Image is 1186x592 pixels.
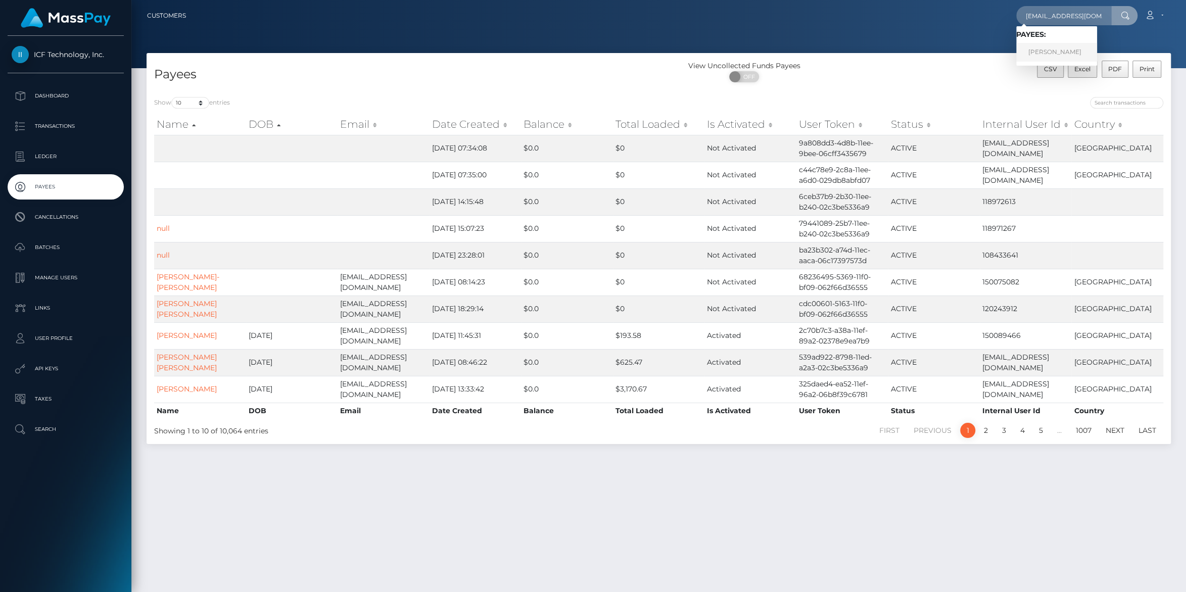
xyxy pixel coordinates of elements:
h4: Payees [154,66,651,83]
a: Dashboard [8,83,124,109]
th: Total Loaded: activate to sort column ascending [613,114,705,134]
th: DOB: activate to sort column descending [246,114,338,134]
td: $0.0 [521,135,613,162]
a: 2 [978,423,993,438]
button: Print [1132,61,1161,78]
td: $0 [613,135,705,162]
h6: Payees: [1016,30,1097,39]
a: [PERSON_NAME] [PERSON_NAME] [157,299,217,319]
a: User Profile [8,326,124,351]
th: Internal User Id [980,403,1072,419]
td: Not Activated [704,188,796,215]
th: Date Created: activate to sort column ascending [430,114,521,134]
td: [GEOGRAPHIC_DATA] [1071,269,1163,295]
th: Balance [521,403,613,419]
td: $0.0 [521,322,613,349]
td: $0.0 [521,242,613,269]
td: [GEOGRAPHIC_DATA] [1071,162,1163,188]
a: [PERSON_NAME] [157,384,217,393]
th: Status: activate to sort column ascending [888,114,980,134]
td: ACTIVE [888,162,980,188]
th: Country: activate to sort column ascending [1071,114,1163,134]
td: $0 [613,269,705,295]
td: Not Activated [704,295,796,322]
p: Payees [12,179,120,194]
td: Not Activated [704,135,796,162]
td: [DATE] 18:29:14 [430,295,521,322]
p: Transactions [12,119,120,134]
a: Search [8,417,124,442]
td: 539ad922-8798-11ed-a2a3-02c3be5336a9 [796,349,888,376]
td: 120243912 [980,295,1072,322]
td: [GEOGRAPHIC_DATA] [1071,322,1163,349]
td: $625.47 [613,349,705,376]
a: Ledger [8,144,124,169]
a: 3 [997,423,1012,438]
td: 118971267 [980,215,1072,242]
th: Total Loaded [613,403,705,419]
td: $0 [613,295,705,322]
th: DOB [246,403,338,419]
a: [PERSON_NAME] [PERSON_NAME] [157,353,217,372]
th: Name [154,403,246,419]
td: 68236495-5369-11f0-bf09-062f66d36555 [796,269,888,295]
td: 9a808dd3-4d8b-11ee-9bee-06cff3435679 [796,135,888,162]
td: [GEOGRAPHIC_DATA] [1071,135,1163,162]
a: Payees [8,174,124,200]
p: Dashboard [12,88,120,104]
th: Is Activated [704,403,796,419]
td: ACTIVE [888,322,980,349]
td: 325daed4-ea52-11ef-96a2-06b8f39c6781 [796,376,888,403]
td: Not Activated [704,215,796,242]
p: Ledger [12,149,120,164]
td: Not Activated [704,242,796,269]
td: ACTIVE [888,376,980,403]
td: ACTIVE [888,349,980,376]
td: 6ceb37b9-2b30-11ee-b240-02c3be5336a9 [796,188,888,215]
th: Date Created [430,403,521,419]
a: Links [8,295,124,321]
img: MassPay Logo [21,8,111,28]
td: cdc00601-5163-11f0-bf09-062f66d36555 [796,295,888,322]
img: ICF Technology, Inc. [12,46,29,63]
a: Last [1133,423,1162,438]
td: [EMAIL_ADDRESS][DOMAIN_NAME] [338,269,430,295]
td: $0 [613,162,705,188]
th: Email: activate to sort column ascending [338,114,430,134]
a: Next [1100,423,1130,438]
input: Search... [1016,6,1111,25]
p: Links [12,301,120,316]
a: Taxes [8,386,124,412]
p: Search [12,422,120,437]
span: Excel [1074,65,1090,73]
td: $0.0 [521,295,613,322]
td: [EMAIL_ADDRESS][DOMAIN_NAME] [980,376,1072,403]
td: c44c78e9-2c8a-11ee-a6d0-029db8abfd07 [796,162,888,188]
p: Batches [12,240,120,255]
td: [DATE] 08:46:22 [430,349,521,376]
a: Cancellations [8,205,124,230]
th: Internal User Id: activate to sort column ascending [980,114,1072,134]
a: Manage Users [8,265,124,290]
td: 150075082 [980,269,1072,295]
td: ACTIVE [888,188,980,215]
td: ACTIVE [888,295,980,322]
td: Activated [704,322,796,349]
td: [EMAIL_ADDRESS][DOMAIN_NAME] [980,349,1072,376]
td: [DATE] 07:34:08 [430,135,521,162]
a: API Keys [8,356,124,381]
td: $0.0 [521,188,613,215]
span: OFF [735,71,760,82]
div: Showing 1 to 10 of 10,064 entries [154,422,566,436]
td: Activated [704,376,796,403]
td: $3,170.67 [613,376,705,403]
td: ACTIVE [888,269,980,295]
th: Is Activated: activate to sort column ascending [704,114,796,134]
a: null [157,224,170,233]
td: [EMAIL_ADDRESS][DOMAIN_NAME] [980,162,1072,188]
label: Show entries [154,97,230,109]
span: ICF Technology, Inc. [8,50,124,59]
td: [GEOGRAPHIC_DATA] [1071,376,1163,403]
td: $0 [613,242,705,269]
td: 118972613 [980,188,1072,215]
